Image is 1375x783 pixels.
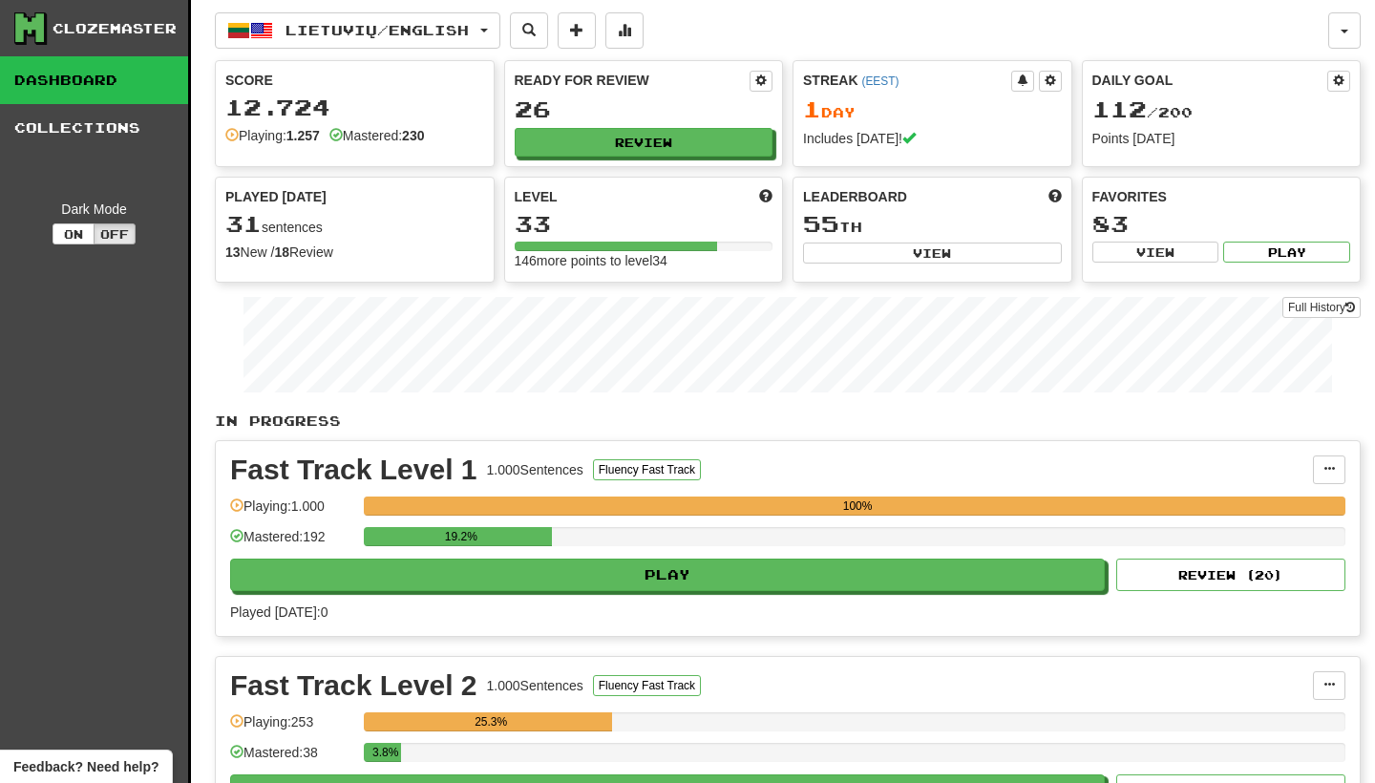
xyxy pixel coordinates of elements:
[593,459,701,480] button: Fluency Fast Track
[225,95,484,119] div: 12.724
[515,251,773,270] div: 146 more points to level 34
[329,126,425,145] div: Mastered:
[1092,104,1193,120] span: / 200
[1092,95,1147,122] span: 112
[510,12,548,49] button: Search sentences
[230,559,1105,591] button: Play
[803,95,821,122] span: 1
[53,19,177,38] div: Clozemaster
[605,12,644,49] button: More stats
[1282,297,1361,318] a: Full History
[1116,559,1345,591] button: Review (20)
[402,128,424,143] strong: 230
[370,712,612,731] div: 25.3%
[225,210,262,237] span: 31
[1092,212,1351,236] div: 83
[230,712,354,744] div: Playing: 253
[803,243,1062,264] button: View
[230,527,354,559] div: Mastered: 192
[225,71,484,90] div: Score
[14,200,174,219] div: Dark Mode
[515,212,773,236] div: 33
[803,210,839,237] span: 55
[225,244,241,260] strong: 13
[803,129,1062,148] div: Includes [DATE]!
[1223,242,1350,263] button: Play
[515,71,751,90] div: Ready for Review
[13,757,159,776] span: Open feedback widget
[230,455,477,484] div: Fast Track Level 1
[370,527,552,546] div: 19.2%
[1048,187,1062,206] span: This week in points, UTC
[1092,187,1351,206] div: Favorites
[861,74,899,88] a: (EEST)
[370,743,401,762] div: 3.8%
[274,244,289,260] strong: 18
[215,412,1361,431] p: In Progress
[803,187,907,206] span: Leaderboard
[225,243,484,262] div: New / Review
[515,187,558,206] span: Level
[593,675,701,696] button: Fluency Fast Track
[803,71,1011,90] div: Streak
[230,497,354,528] div: Playing: 1.000
[487,460,583,479] div: 1.000 Sentences
[1092,129,1351,148] div: Points [DATE]
[286,128,320,143] strong: 1.257
[558,12,596,49] button: Add sentence to collection
[515,97,773,121] div: 26
[803,212,1062,237] div: th
[803,97,1062,122] div: Day
[370,497,1345,516] div: 100%
[225,126,320,145] div: Playing:
[230,743,354,774] div: Mastered: 38
[286,22,469,38] span: Lietuvių / English
[94,223,136,244] button: Off
[759,187,772,206] span: Score more points to level up
[225,212,484,237] div: sentences
[487,676,583,695] div: 1.000 Sentences
[215,12,500,49] button: Lietuvių/English
[1092,242,1219,263] button: View
[515,128,773,157] button: Review
[53,223,95,244] button: On
[225,187,327,206] span: Played [DATE]
[230,604,328,620] span: Played [DATE]: 0
[230,671,477,700] div: Fast Track Level 2
[1092,71,1328,92] div: Daily Goal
